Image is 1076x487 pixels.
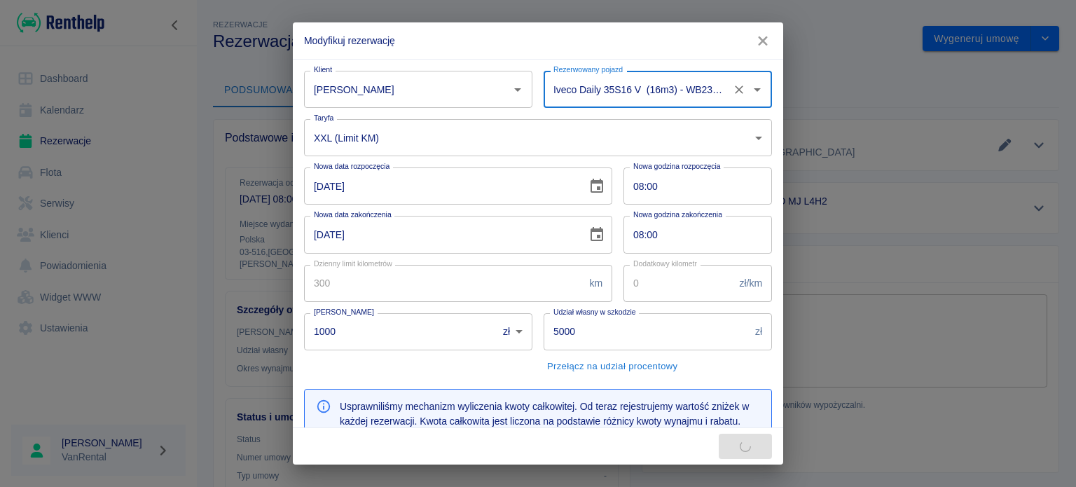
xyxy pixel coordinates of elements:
[314,307,374,317] label: [PERSON_NAME]
[314,64,332,75] label: Klient
[293,22,783,59] h2: Modyfikuj rezerwację
[623,167,762,205] input: hh:mm
[729,80,749,100] button: Wyczyść
[314,259,392,269] label: Dzienny limit kilometrów
[583,172,611,200] button: Choose date, selected date is 18 wrz 2025
[314,210,392,220] label: Nowa data zakończenia
[314,161,389,172] label: Nowa data rozpoczęcia
[304,119,772,156] div: XXL (Limit KM)
[633,259,697,269] label: Dodatkowy kilometr
[623,216,762,253] input: hh:mm
[340,399,760,429] p: Usprawniliśmy mechanizm wyliczenia kwoty całkowitej. Od teraz rejestrujemy wartość zniżek w każde...
[553,307,636,317] label: Udział własny w szkodzie
[747,80,767,100] button: Otwórz
[589,276,602,291] p: km
[544,356,681,378] button: Przełącz na udział procentowy
[633,161,721,172] label: Nowa godzina rozpoczęcia
[304,216,577,253] input: DD-MM-YYYY
[633,210,722,220] label: Nowa godzina zakończenia
[553,64,623,75] label: Rezerwowany pojazd
[314,113,333,123] label: Taryfa
[583,221,611,249] button: Choose date, selected date is 19 wrz 2025
[740,276,762,291] p: zł/km
[304,167,577,205] input: DD-MM-YYYY
[755,324,762,339] p: zł
[493,313,532,350] div: zł
[508,80,527,100] button: Otwórz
